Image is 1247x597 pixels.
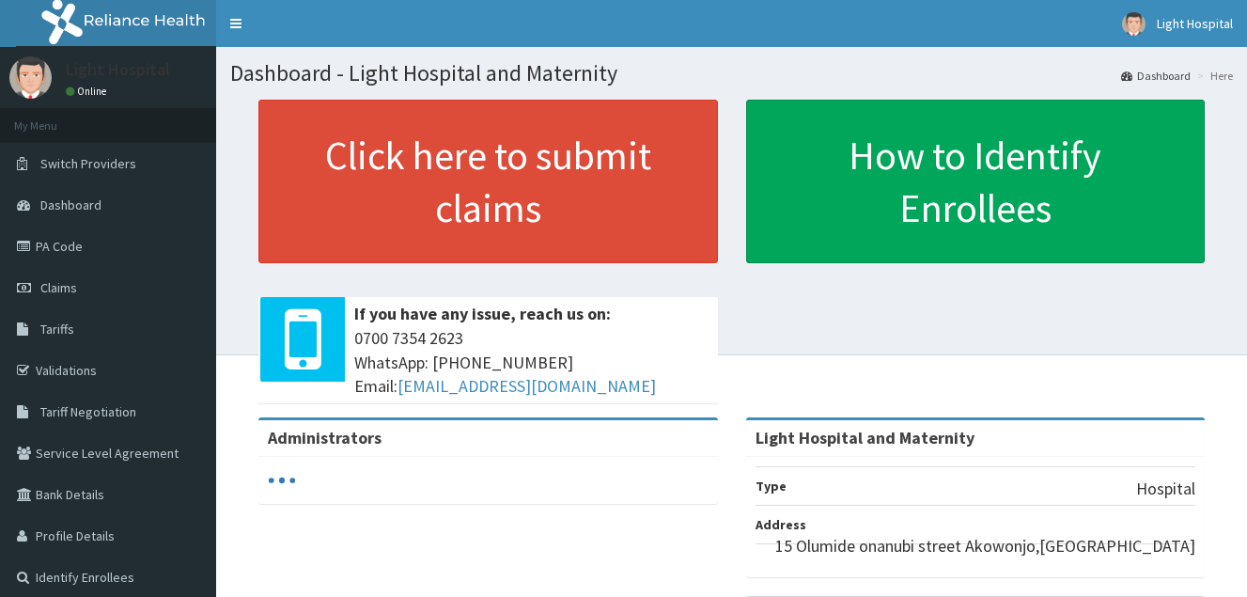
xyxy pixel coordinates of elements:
[40,155,136,172] span: Switch Providers
[354,303,611,324] b: If you have any issue, reach us on:
[268,466,296,495] svg: audio-loading
[1192,68,1233,84] li: Here
[40,321,74,338] span: Tariffs
[756,478,787,495] b: Type
[1122,12,1146,36] img: User Image
[1121,68,1191,84] a: Dashboard
[1157,15,1233,32] span: Light Hospital
[40,403,136,420] span: Tariff Negotiation
[40,279,77,296] span: Claims
[746,100,1206,263] a: How to Identify Enrollees
[66,85,111,98] a: Online
[756,427,974,448] strong: Light Hospital and Maternity
[258,100,718,263] a: Click here to submit claims
[775,534,1195,558] p: 15 Olumide onanubi street Akowonjo,[GEOGRAPHIC_DATA]
[268,427,382,448] b: Administrators
[397,375,656,397] a: [EMAIL_ADDRESS][DOMAIN_NAME]
[756,516,806,533] b: Address
[230,61,1233,86] h1: Dashboard - Light Hospital and Maternity
[354,326,709,399] span: 0700 7354 2623 WhatsApp: [PHONE_NUMBER] Email:
[9,56,52,99] img: User Image
[40,196,101,213] span: Dashboard
[1136,477,1195,501] p: Hospital
[66,61,170,78] p: Light Hospital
